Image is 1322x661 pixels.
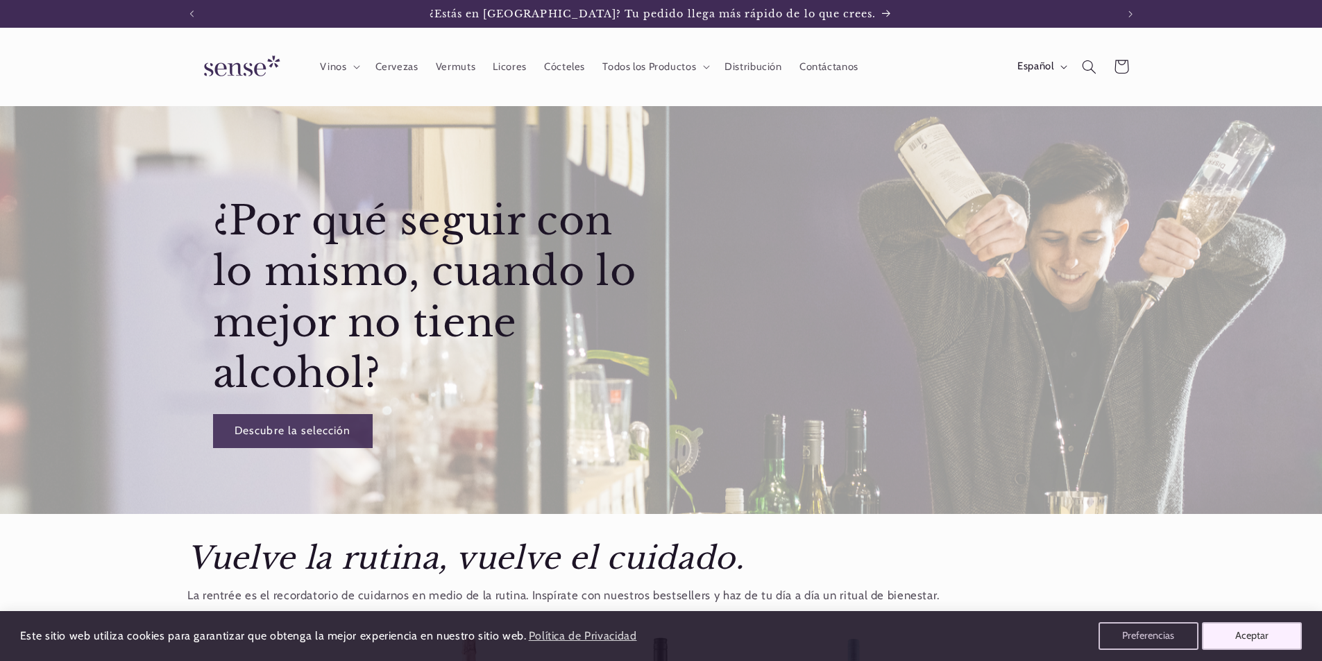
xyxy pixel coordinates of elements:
[430,8,876,20] span: ¿Estás en [GEOGRAPHIC_DATA]? Tu pedido llega más rápido de lo que crees.
[182,42,297,92] a: Sense
[724,60,782,74] span: Distribución
[1202,622,1302,650] button: Aceptar
[602,60,696,74] span: Todos los Productos
[312,51,366,82] summary: Vinos
[799,60,858,74] span: Contáctanos
[1017,59,1053,74] span: Español
[535,51,593,82] a: Cócteles
[493,60,526,74] span: Licores
[187,585,1135,606] p: La rentrée es el recordatorio de cuidarnos en medio de la rutina. Inspírate con nuestros bestsell...
[436,60,475,74] span: Vermuts
[484,51,536,82] a: Licores
[320,60,346,74] span: Vinos
[366,51,427,82] a: Cervezas
[716,51,791,82] a: Distribución
[526,624,638,649] a: Política de Privacidad (opens in a new tab)
[213,196,658,400] h2: ¿Por qué seguir con lo mismo, cuando lo mejor no tiene alcohol?
[1099,622,1198,650] button: Preferencias
[187,47,291,87] img: Sense
[427,51,484,82] a: Vermuts
[790,51,867,82] a: Contáctanos
[1008,53,1073,80] button: Español
[187,539,745,577] em: Vuelve la rutina, vuelve el cuidado.
[213,414,373,448] a: Descubre la selección
[1074,51,1105,83] summary: Búsqueda
[594,51,716,82] summary: Todos los Productos
[544,60,585,74] span: Cócteles
[375,60,418,74] span: Cervezas
[20,629,527,642] span: Este sitio web utiliza cookies para garantizar que obtenga la mejor experiencia en nuestro sitio ...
